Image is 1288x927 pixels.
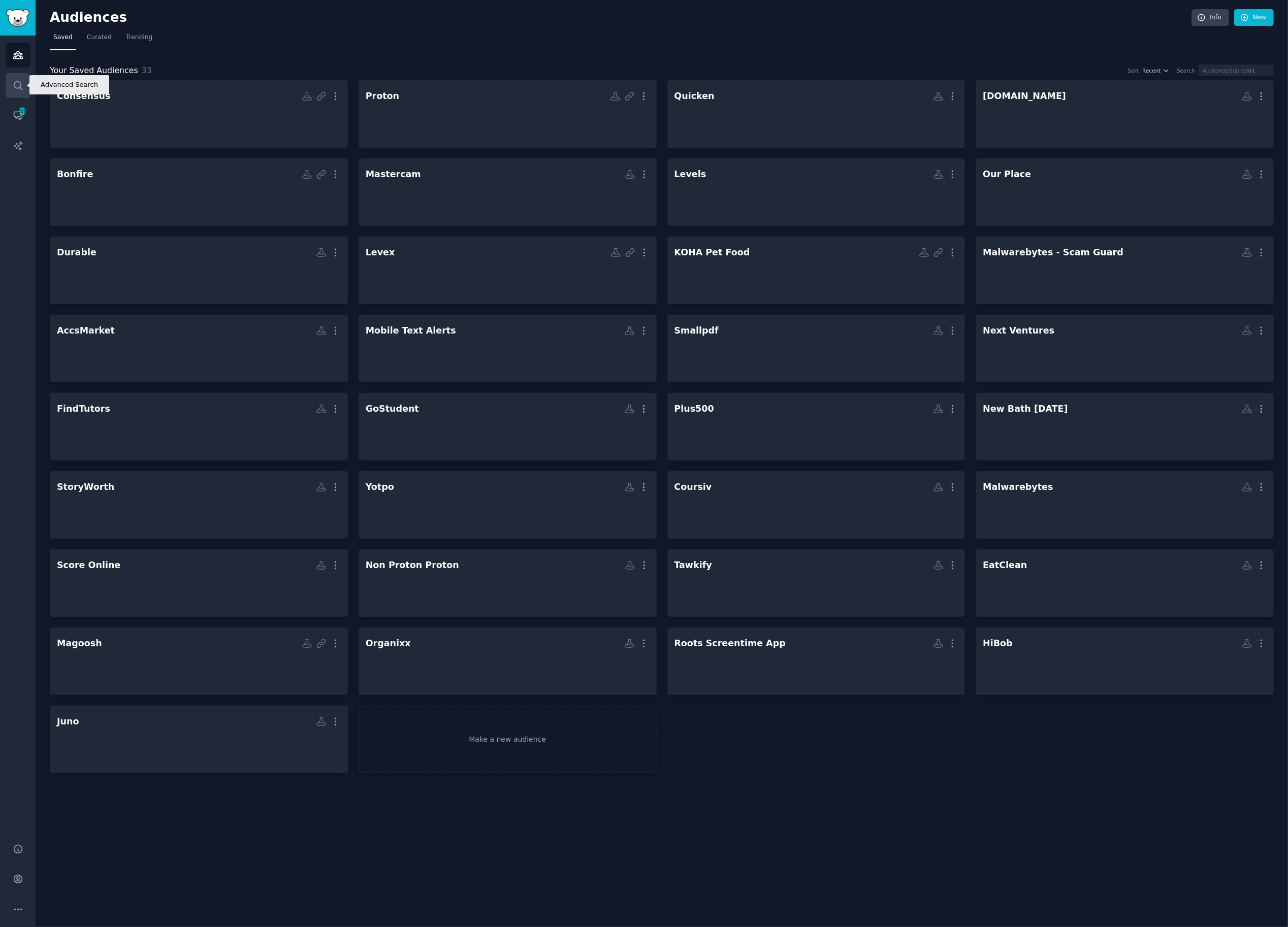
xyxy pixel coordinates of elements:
a: Info [1192,9,1229,26]
div: Mastercam [366,168,421,181]
a: Trending [122,29,156,50]
a: Consensus [50,80,348,148]
h2: Audiences [50,10,1192,26]
span: Curated [87,33,112,42]
a: Next Ventures [976,315,1274,382]
a: [DOMAIN_NAME] [976,80,1274,148]
div: Our Place [983,168,1031,181]
a: EatClean [976,549,1274,617]
a: Yotpo [359,471,657,539]
a: Saved [50,29,76,50]
a: Levels [667,158,965,226]
a: Quicken [667,80,965,148]
div: [DOMAIN_NAME] [983,90,1066,103]
a: Our Place [976,158,1274,226]
div: HiBob [983,637,1013,650]
div: Plus500 [674,403,714,415]
a: Malwarebytes [976,471,1274,539]
div: Sort [1128,67,1139,74]
a: Magoosh [50,627,348,695]
div: Smallpdf [674,324,719,337]
a: 309 [6,103,30,128]
div: Bonfire [57,168,93,181]
div: Roots Screentime App [674,637,786,650]
div: AccsMarket [57,324,115,337]
input: Audience/Subreddit [1199,64,1274,76]
span: Your Saved Audiences [50,64,138,77]
span: Trending [126,33,152,42]
button: Recent [1142,67,1170,74]
a: Plus500 [667,393,965,460]
a: Coursiv [667,471,965,539]
a: StoryWorth [50,471,348,539]
div: Proton [366,90,399,103]
a: FindTutors [50,393,348,460]
div: Levels [674,168,706,181]
span: 33 [142,65,152,75]
div: Mobile Text Alerts [366,324,456,337]
a: KOHA Pet Food [667,237,965,304]
div: Coursiv [674,481,712,493]
a: Mastercam [359,158,657,226]
a: HiBob [976,627,1274,695]
div: Durable [57,246,96,259]
div: Organixx [366,637,411,650]
a: Make a new audience [359,706,657,773]
a: Tawkify [667,549,965,617]
a: Curated [83,29,115,50]
a: Organixx [359,627,657,695]
div: Malwarebytes - Scam Guard [983,246,1123,259]
a: Levex [359,237,657,304]
a: Smallpdf [667,315,965,382]
a: AccsMarket [50,315,348,382]
div: Levex [366,246,395,259]
div: GoStudent [366,403,419,415]
div: Juno [57,715,79,728]
a: Malwarebytes - Scam Guard [976,237,1274,304]
div: Tawkify [674,559,712,572]
a: Bonfire [50,158,348,226]
span: 309 [18,108,27,115]
div: EatClean [983,559,1027,572]
div: Search [1177,67,1195,74]
span: Saved [53,33,73,42]
a: Non Proton Proton [359,549,657,617]
div: Consensus [57,90,110,103]
a: Score Online [50,549,348,617]
div: Yotpo [366,481,394,493]
a: Proton [359,80,657,148]
a: Juno [50,706,348,773]
div: Score Online [57,559,120,572]
a: Mobile Text Alerts [359,315,657,382]
a: Roots Screentime App [667,627,965,695]
div: New Bath [DATE] [983,403,1068,415]
a: New [1234,9,1274,26]
a: GoStudent [359,393,657,460]
img: GummySearch logo [6,9,29,27]
a: Durable [50,237,348,304]
div: FindTutors [57,403,110,415]
a: New Bath [DATE] [976,393,1274,460]
span: Recent [1142,67,1161,74]
div: Next Ventures [983,324,1054,337]
div: Magoosh [57,637,102,650]
div: StoryWorth [57,481,114,493]
div: Quicken [674,90,715,103]
div: Malwarebytes [983,481,1053,493]
div: KOHA Pet Food [674,246,750,259]
div: Non Proton Proton [366,559,459,572]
